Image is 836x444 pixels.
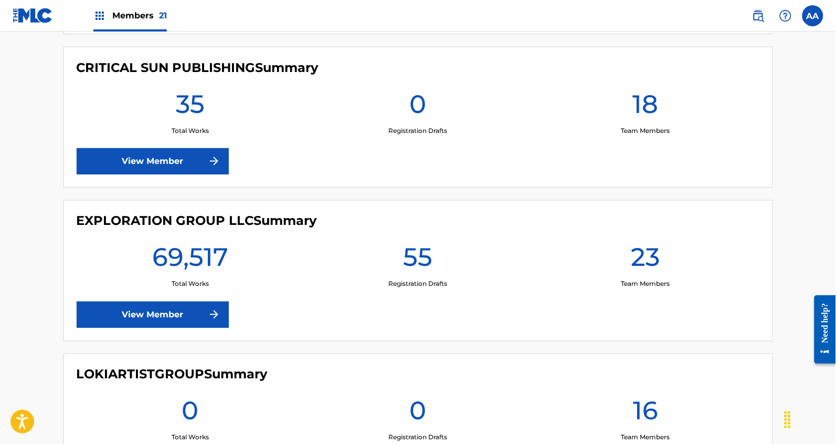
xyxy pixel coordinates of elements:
a: Public Search [748,5,769,26]
a: View Member [77,148,229,174]
p: Registration Drafts [388,126,447,136]
div: User Menu [802,5,823,26]
h1: 18 [633,88,659,126]
h1: 16 [633,395,658,433]
p: Total Works [172,280,209,289]
h1: 55 [403,242,432,280]
h1: 35 [176,88,205,126]
p: Registration Drafts [388,433,447,442]
h1: 0 [409,395,426,433]
img: f7272a7cc735f4ea7f67.svg [208,308,220,321]
img: MLC Logo [13,8,53,23]
img: Top Rightsholders [93,9,106,22]
h1: 69,517 [152,242,228,280]
h1: 0 [182,395,198,433]
h1: 23 [631,242,660,280]
iframe: Resource Center [807,287,836,372]
div: Drag [779,404,796,436]
img: f7272a7cc735f4ea7f67.svg [208,155,220,168]
p: Team Members [621,280,670,289]
p: Team Members [621,126,670,136]
a: View Member [77,302,229,328]
img: search [752,9,765,22]
img: help [779,9,792,22]
iframe: Chat Widget [784,394,836,444]
h4: LOKIARTISTGROUP [77,367,268,383]
div: Help [775,5,796,26]
h4: CRITICAL SUN PUBLISHING [77,60,319,76]
p: Team Members [621,433,670,442]
p: Registration Drafts [388,280,447,289]
span: 21 [159,11,167,20]
span: Members [112,9,167,22]
h1: 0 [409,88,426,126]
h4: EXPLORATION GROUP LLC [77,213,317,229]
p: Total Works [172,126,209,136]
p: Total Works [172,433,209,442]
